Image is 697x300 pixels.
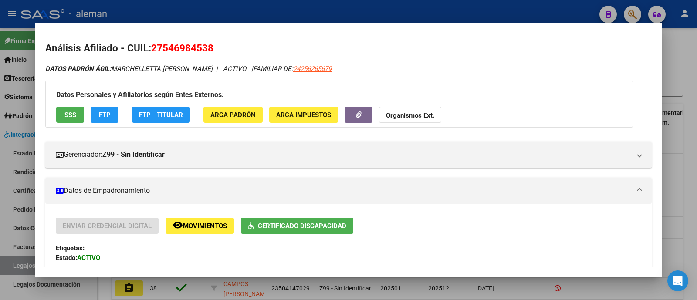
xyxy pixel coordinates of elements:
[45,65,332,73] i: | ACTIVO |
[241,218,353,234] button: Certificado Discapacidad
[56,90,622,100] h3: Datos Personales y Afiliatorios según Entes Externos:
[379,107,441,123] button: Organismos Ext.
[386,111,434,119] strong: Organismos Ext.
[258,222,346,230] span: Certificado Discapacidad
[63,222,152,230] span: Enviar Credencial Digital
[91,107,118,123] button: FTP
[667,270,688,291] div: Open Intercom Messenger
[132,107,190,123] button: FTP - Titular
[293,65,332,73] span: 24256265679
[183,222,227,230] span: Movimientos
[253,65,332,73] span: FAMILIAR DE:
[203,107,263,123] button: ARCA Padrón
[77,254,100,262] strong: ACTIVO
[99,111,111,119] span: FTP
[45,65,216,73] span: MARCHELLETTA [PERSON_NAME] -
[56,107,84,123] button: SSS
[102,149,165,160] strong: Z99 - Sin Identificar
[276,111,331,119] span: ARCA Impuestos
[210,111,256,119] span: ARCA Padrón
[45,41,652,56] h2: Análisis Afiliado - CUIL:
[45,178,652,204] mat-expansion-panel-header: Datos de Empadronamiento
[151,42,213,54] span: 27546984538
[45,142,652,168] mat-expansion-panel-header: Gerenciador:Z99 - Sin Identificar
[269,107,338,123] button: ARCA Impuestos
[56,254,77,262] strong: Estado:
[45,65,111,73] strong: DATOS PADRÓN ÁGIL:
[56,244,85,252] strong: Etiquetas:
[56,218,159,234] button: Enviar Credencial Digital
[166,218,234,234] button: Movimientos
[56,185,631,196] mat-panel-title: Datos de Empadronamiento
[56,149,631,160] mat-panel-title: Gerenciador:
[139,111,183,119] span: FTP - Titular
[64,111,76,119] span: SSS
[173,220,183,230] mat-icon: remove_red_eye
